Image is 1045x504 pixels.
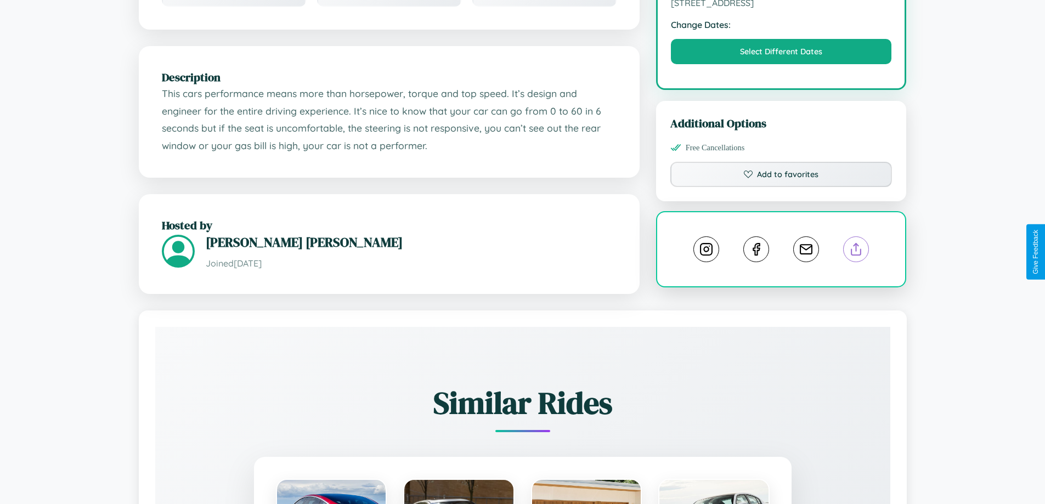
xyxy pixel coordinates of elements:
[671,19,892,30] strong: Change Dates:
[1032,230,1040,274] div: Give Feedback
[206,233,617,251] h3: [PERSON_NAME] [PERSON_NAME]
[686,143,745,152] span: Free Cancellations
[670,162,893,187] button: Add to favorites
[206,256,617,271] p: Joined [DATE]
[194,382,852,424] h2: Similar Rides
[162,217,617,233] h2: Hosted by
[162,85,617,155] p: This cars performance means more than horsepower, torque and top speed. It’s design and engineer ...
[670,115,893,131] h3: Additional Options
[162,69,617,85] h2: Description
[671,39,892,64] button: Select Different Dates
